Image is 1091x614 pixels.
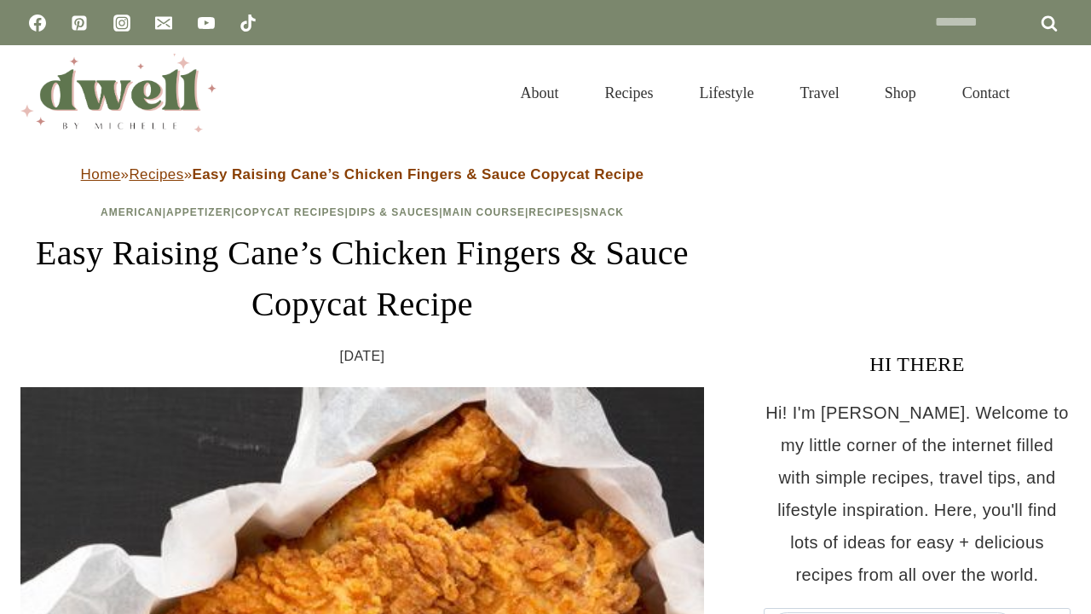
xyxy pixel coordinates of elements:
[189,6,223,40] a: YouTube
[81,166,644,182] span: » »
[101,206,163,218] a: American
[192,166,644,182] strong: Easy Raising Cane’s Chicken Fingers & Sauce Copycat Recipe
[764,349,1071,379] h3: HI THERE
[129,166,183,182] a: Recipes
[147,6,181,40] a: Email
[62,6,96,40] a: Pinterest
[776,63,862,123] a: Travel
[166,206,231,218] a: Appetizer
[101,206,624,218] span: | | | | | |
[231,6,265,40] a: TikTok
[443,206,525,218] a: Main Course
[20,54,216,132] img: DWELL by michelle
[676,63,776,123] a: Lifestyle
[81,166,121,182] a: Home
[939,63,1033,123] a: Contact
[862,63,939,123] a: Shop
[764,397,1071,591] p: Hi! I'm [PERSON_NAME]. Welcome to my little corner of the internet filled with simple recipes, tr...
[20,228,704,330] h1: Easy Raising Cane’s Chicken Fingers & Sauce Copycat Recipe
[349,206,439,218] a: Dips & Sauces
[583,206,624,218] a: Snack
[1042,78,1071,107] button: View Search Form
[105,6,139,40] a: Instagram
[340,344,385,369] time: [DATE]
[235,206,345,218] a: Copycat Recipes
[497,63,1033,123] nav: Primary Navigation
[20,6,55,40] a: Facebook
[581,63,676,123] a: Recipes
[497,63,581,123] a: About
[528,206,580,218] a: Recipes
